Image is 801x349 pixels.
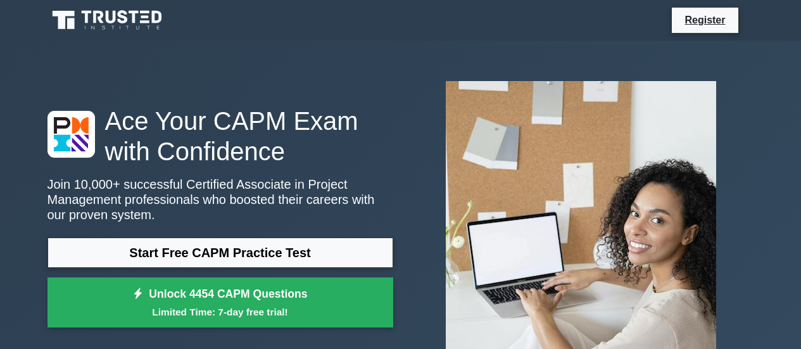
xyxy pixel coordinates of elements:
a: Start Free CAPM Practice Test [47,238,393,268]
small: Limited Time: 7-day free trial! [63,305,377,319]
a: Register [677,12,733,28]
a: Unlock 4454 CAPM QuestionsLimited Time: 7-day free trial! [47,277,393,328]
p: Join 10,000+ successful Certified Associate in Project Management professionals who boosted their... [47,177,393,222]
h1: Ace Your CAPM Exam with Confidence [47,106,393,167]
